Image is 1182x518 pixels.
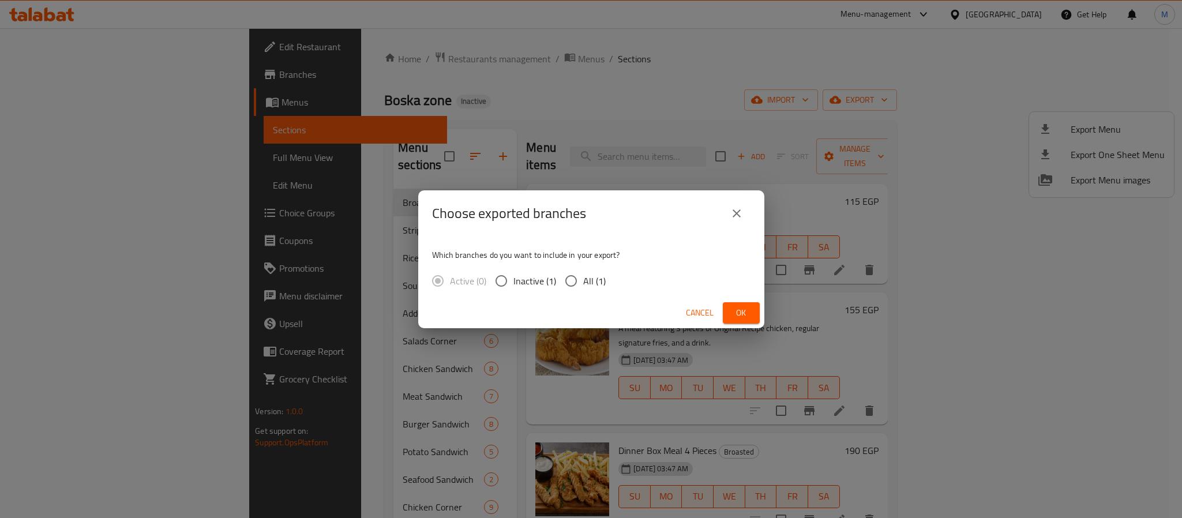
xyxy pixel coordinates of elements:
[583,274,606,288] span: All (1)
[432,249,751,261] p: Which branches do you want to include in your export?
[686,306,714,320] span: Cancel
[732,306,751,320] span: Ok
[723,200,751,227] button: close
[513,274,556,288] span: Inactive (1)
[681,302,718,324] button: Cancel
[432,204,586,223] h2: Choose exported branches
[450,274,486,288] span: Active (0)
[723,302,760,324] button: Ok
